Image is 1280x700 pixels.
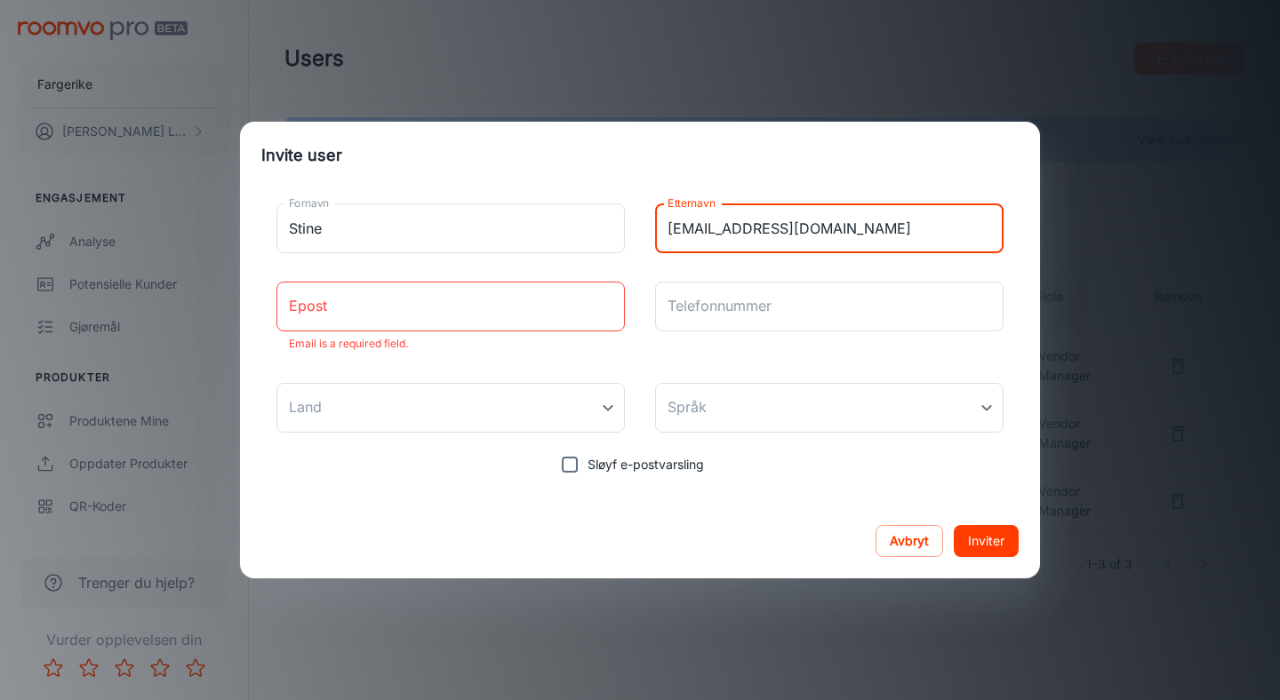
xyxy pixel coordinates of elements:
p: Email is a required field. [289,333,612,354]
span: Sløyf e-postvarsling [588,455,704,474]
button: Inviter [954,525,1019,557]
label: Fornavn [289,195,329,211]
h2: Invite user [240,122,1040,189]
label: Etternavn [668,195,715,211]
button: Avbryt [876,525,943,557]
